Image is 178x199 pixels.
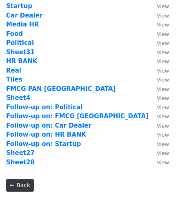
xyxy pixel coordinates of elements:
a: FMCG PAN [GEOGRAPHIC_DATA] [6,85,116,93]
a: Food [6,30,23,38]
a: View [149,30,169,38]
small: View [157,141,169,147]
a: Real [6,67,21,74]
a: View [149,113,169,120]
a: View [149,21,169,28]
a: View [149,104,169,111]
iframe: Chat Widget [137,160,178,199]
small: View [157,3,169,9]
a: Media HR [6,21,39,28]
a: View [149,149,169,157]
a: Sheet27 [6,149,35,157]
a: View [149,122,169,129]
a: View [149,57,169,65]
a: Startup [6,2,32,10]
a: Follow-up on: Car Dealer [6,122,91,129]
small: View [157,22,169,28]
a: Follow-up on: Startup [6,140,81,148]
a: Follow-up on: FMCG [GEOGRAPHIC_DATA] [6,113,149,120]
a: Tiles [6,76,22,83]
a: Car Dealer [6,12,42,19]
a: View [149,67,169,74]
a: HR BANK [6,57,38,65]
small: View [157,49,169,55]
a: Follow-up on: Political [6,104,83,111]
a: View [149,159,169,166]
small: View [157,68,169,74]
a: View [149,131,169,138]
a: Sheet31 [6,49,35,56]
small: View [157,40,169,46]
a: View [149,39,169,46]
small: View [157,159,169,166]
small: View [157,77,169,83]
small: View [157,132,169,138]
a: Follow-up on: HR BANK [6,131,86,138]
a: View [149,76,169,83]
small: View [157,123,169,129]
small: View [157,95,169,101]
small: View [157,31,169,37]
a: View [149,140,169,148]
small: View [157,86,169,92]
a: ← Back [6,179,34,192]
a: View [149,2,169,10]
small: View [157,113,169,119]
a: Sheet28 [6,159,35,166]
a: View [149,12,169,19]
small: View [157,104,169,111]
a: View [149,49,169,56]
small: View [157,13,169,19]
small: View [157,58,169,64]
a: Sheet4 [6,94,30,102]
a: View [149,85,169,93]
a: View [149,94,169,102]
small: View [157,150,169,156]
a: Political [6,39,34,46]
